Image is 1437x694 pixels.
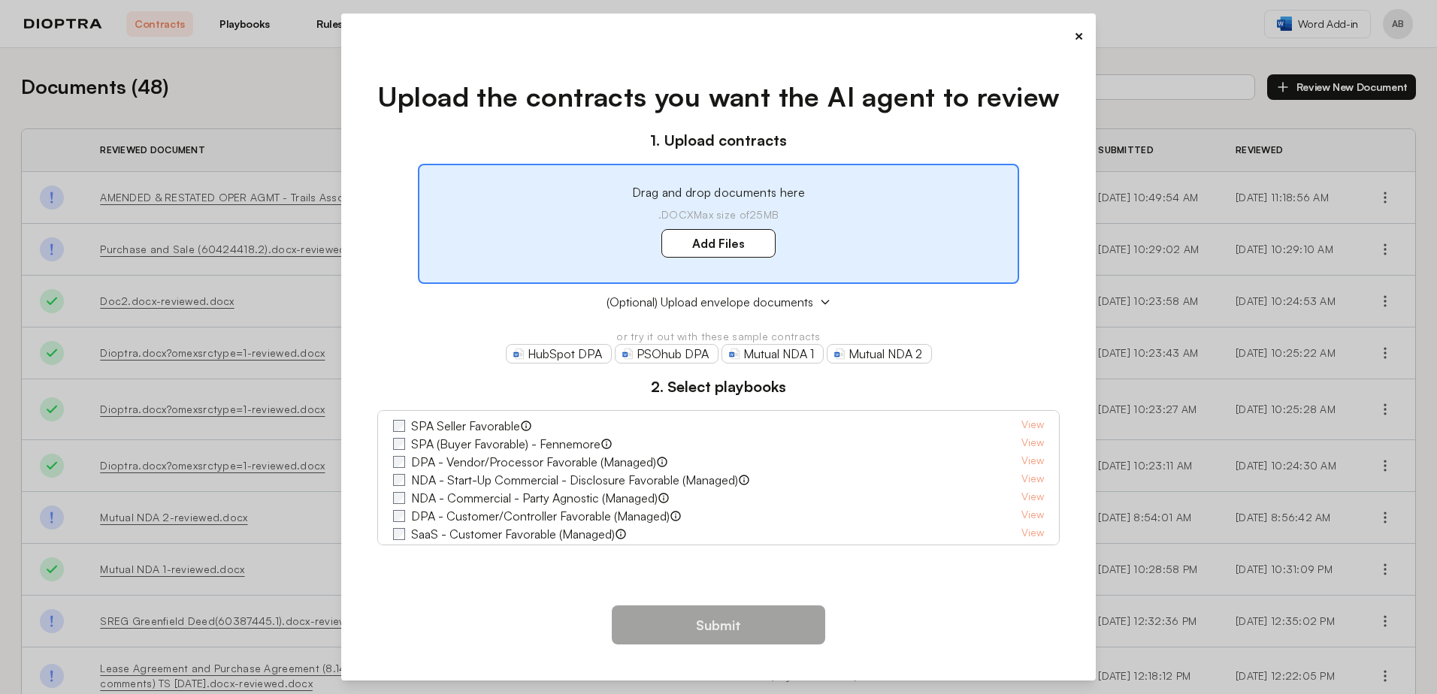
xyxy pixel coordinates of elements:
[411,543,667,561] label: Fennemore Retail Real Estate - Tenant Favorable
[377,376,1060,398] h3: 2. Select playbooks
[1021,507,1044,525] a: View
[437,207,1000,222] p: .DOCX Max size of 25MB
[1021,435,1044,453] a: View
[411,525,615,543] label: SaaS - Customer Favorable (Managed)
[411,489,658,507] label: NDA - Commercial - Party Agnostic (Managed)
[1021,471,1044,489] a: View
[612,605,825,644] button: Submit
[1021,543,1044,561] a: View
[377,77,1060,117] h1: Upload the contracts you want the AI agent to review
[1021,525,1044,543] a: View
[506,344,612,364] a: HubSpot DPA
[377,293,1060,311] button: (Optional) Upload envelope documents
[827,344,932,364] a: Mutual NDA 2
[411,435,601,453] label: SPA (Buyer Favorable) - Fennemore
[411,471,738,489] label: NDA - Start-Up Commercial - Disclosure Favorable (Managed)
[1021,453,1044,471] a: View
[607,293,813,311] span: (Optional) Upload envelope documents
[661,229,776,258] label: Add Files
[1021,489,1044,507] a: View
[1074,26,1084,47] button: ×
[411,417,520,435] label: SPA Seller Favorable
[722,344,824,364] a: Mutual NDA 1
[437,183,1000,201] p: Drag and drop documents here
[411,507,670,525] label: DPA - Customer/Controller Favorable (Managed)
[377,329,1060,344] p: or try it out with these sample contracts
[1021,417,1044,435] a: View
[377,129,1060,152] h3: 1. Upload contracts
[615,344,718,364] a: PSOhub DPA
[411,453,656,471] label: DPA - Vendor/Processor Favorable (Managed)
